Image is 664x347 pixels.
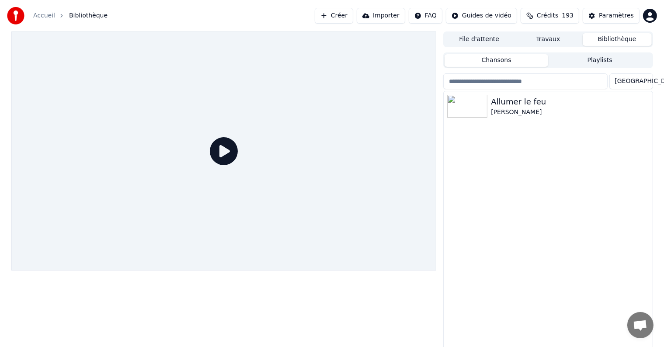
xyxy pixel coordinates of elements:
button: Chansons [445,54,548,67]
span: Crédits [537,11,558,20]
div: Allumer le feu [491,96,649,108]
button: Playlists [548,54,652,67]
button: FAQ [409,8,442,24]
nav: breadcrumb [33,11,108,20]
a: Accueil [33,11,55,20]
button: File d'attente [445,33,514,46]
span: Bibliothèque [69,11,108,20]
span: 193 [562,11,574,20]
button: Guides de vidéo [446,8,517,24]
button: Importer [357,8,405,24]
button: Bibliothèque [583,33,652,46]
button: Créer [315,8,353,24]
div: Paramètres [599,11,634,20]
button: Paramètres [583,8,640,24]
img: youka [7,7,24,24]
a: Ouvrir le chat [627,312,654,338]
button: Travaux [514,33,583,46]
button: Crédits193 [521,8,579,24]
div: [PERSON_NAME] [491,108,649,117]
